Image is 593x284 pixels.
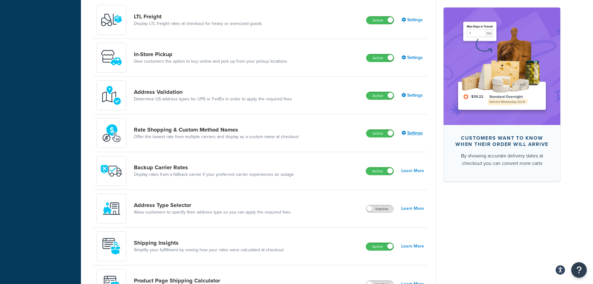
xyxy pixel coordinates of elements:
label: Inactive [366,205,393,213]
a: Settings [402,16,424,24]
label: Active [366,130,394,137]
a: Settings [402,129,424,137]
label: Active [366,167,393,175]
a: Learn More [401,204,424,213]
div: By showing accurate delivery dates at checkout you can convert more carts [454,152,550,167]
a: Rate Shopping & Custom Method Names [134,126,299,133]
a: Simplify your fulfillment by seeing how your rates were calculated at checkout [134,247,284,253]
a: Settings [402,91,424,100]
a: Product Page Shipping Calculator [134,277,279,284]
div: Customers want to know when their order will arrive [454,135,550,147]
a: Allow customers to specify their address type so you can apply the required fees [134,209,291,215]
a: Display rates from a fallback carrier if your preferred carrier experiences an outage [134,171,294,178]
img: wNXZ4XiVfOSSwAAAABJRU5ErkJggg== [101,198,122,219]
a: Offer the lowest rate from multiple carriers and display as a custom name at checkout [134,134,299,140]
label: Active [366,54,394,62]
a: Learn More [401,242,424,251]
a: Settings [402,53,424,62]
a: Determine US address types for UPS or FedEx in order to apply the required fees [134,96,292,102]
a: In-Store Pickup [134,51,287,58]
a: Display LTL freight rates at checkout for heavy or oversized goods [134,21,262,27]
a: Learn More [401,166,424,175]
button: Open Resource Center [571,262,587,278]
img: y79ZsPf0fXUFUhFXDzUgf+ktZg5F2+ohG75+v3d2s1D9TjoU8PiyCIluIjV41seZevKCRuEjTPPOKHJsQcmKCXGdfprl3L4q7... [101,9,122,31]
label: Active [366,92,394,99]
a: Give customers the option to buy online and pick up from your pickup locations [134,58,287,65]
img: icon-duo-feat-backup-carrier-4420b188.png [101,160,122,182]
img: feature-image-ddt-36eae7f7280da8017bfb280eaccd9c446f90b1fe08728e4019434db127062ab4.png [453,17,551,115]
img: icon-duo-feat-rate-shopping-ecdd8bed.png [101,122,122,144]
a: Address Type Selector [134,202,291,209]
a: Shipping Insights [134,239,284,246]
label: Active [366,243,393,250]
a: Address Validation [134,89,292,95]
label: Active [366,17,394,24]
a: LTL Freight [134,13,262,20]
img: Acw9rhKYsOEjAAAAAElFTkSuQmCC [101,235,122,257]
a: Backup Carrier Rates [134,164,294,171]
img: kIG8fy0lQAAAABJRU5ErkJggg== [101,84,122,106]
img: wfgcfpwTIucLEAAAAASUVORK5CYII= [101,47,122,69]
